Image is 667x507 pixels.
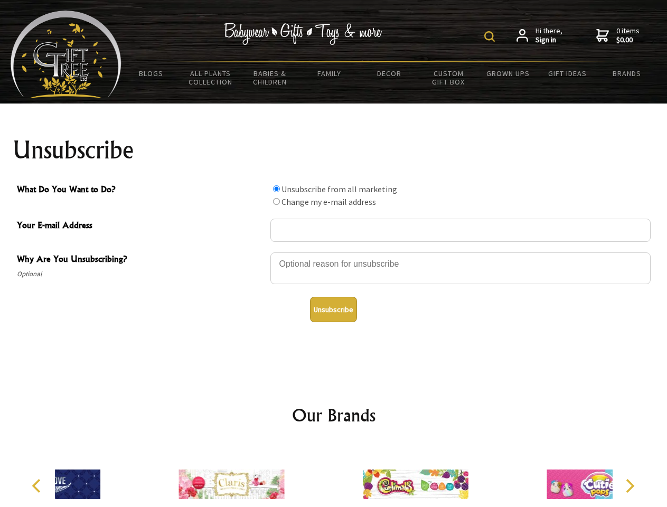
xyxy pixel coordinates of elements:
[616,35,640,45] strong: $0.00
[270,252,651,284] textarea: Why Are You Unsubscribing?
[13,137,655,163] h1: Unsubscribe
[596,26,640,45] a: 0 items$0.00
[618,474,641,497] button: Next
[11,11,121,98] img: Babyware - Gifts - Toys and more...
[17,252,265,268] span: Why Are You Unsubscribing?
[538,62,597,84] a: Gift Ideas
[300,62,360,84] a: Family
[21,402,646,428] h2: Our Brands
[181,62,241,93] a: All Plants Collection
[310,297,357,322] button: Unsubscribe
[17,268,265,280] span: Optional
[281,196,376,207] label: Change my e-mail address
[516,26,562,45] a: Hi there,Sign in
[536,35,562,45] strong: Sign in
[273,185,280,192] input: What Do You Want to Do?
[281,184,397,194] label: Unsubscribe from all marketing
[273,198,280,205] input: What Do You Want to Do?
[270,219,651,242] input: Your E-mail Address
[419,62,478,93] a: Custom Gift Box
[17,183,265,198] span: What Do You Want to Do?
[17,219,265,234] span: Your E-mail Address
[484,31,495,42] img: product search
[26,474,50,497] button: Previous
[121,62,181,84] a: BLOGS
[240,62,300,93] a: Babies & Children
[224,23,382,45] img: Babywear - Gifts - Toys & more
[597,62,657,84] a: Brands
[536,26,562,45] span: Hi there,
[616,26,640,45] span: 0 items
[478,62,538,84] a: Grown Ups
[359,62,419,84] a: Decor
